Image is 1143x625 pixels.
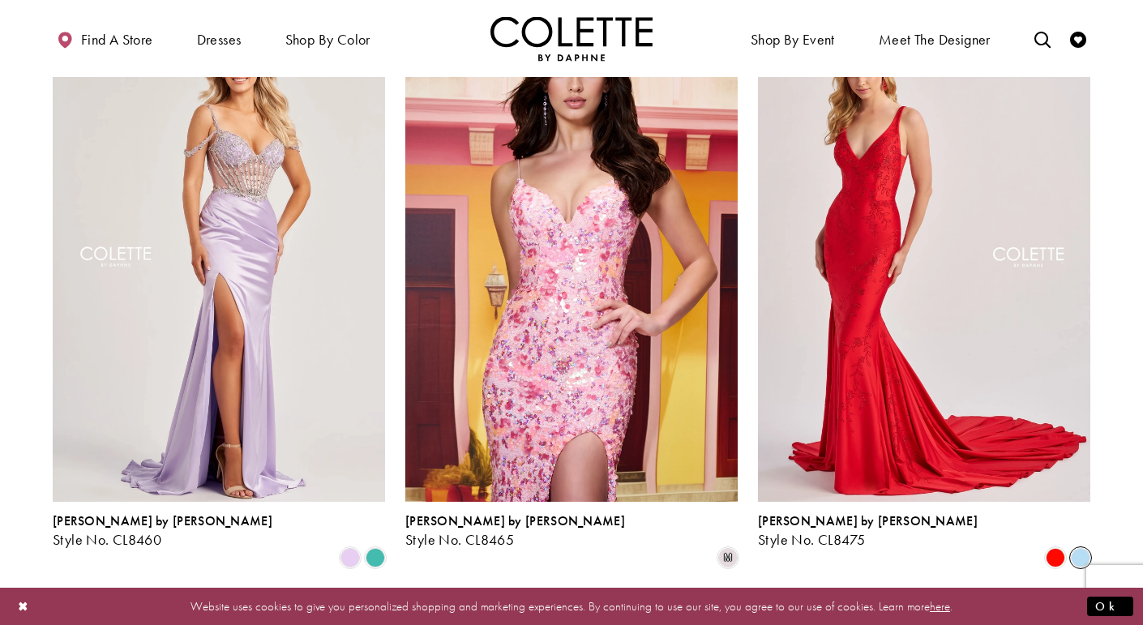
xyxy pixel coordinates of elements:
[879,32,991,48] span: Meet the designer
[366,548,385,567] i: Turquoise
[1046,548,1065,567] i: Candy Apple
[751,32,835,48] span: Shop By Event
[490,16,653,61] a: Visit Home Page
[53,514,272,548] div: Colette by Daphne Style No. CL8460
[405,512,625,529] span: [PERSON_NAME] by [PERSON_NAME]
[490,16,653,61] img: Colette by Daphne
[405,18,738,501] a: Visit Colette by Daphne Style No. CL8465 Page
[285,32,370,48] span: Shop by color
[758,512,978,529] span: [PERSON_NAME] by [PERSON_NAME]
[53,16,156,61] a: Find a store
[10,592,37,620] button: Close Dialog
[117,595,1026,617] p: Website uses cookies to give you personalized shopping and marketing experiences. By continuing t...
[53,530,161,549] span: Style No. CL8460
[281,16,375,61] span: Shop by color
[193,16,246,61] span: Dresses
[758,530,865,549] span: Style No. CL8475
[747,16,839,61] span: Shop By Event
[758,514,978,548] div: Colette by Daphne Style No. CL8475
[340,548,360,567] i: Lilac
[53,18,385,501] a: Visit Colette by Daphne Style No. CL8460 Page
[718,548,738,567] i: Pink/Multi
[1087,596,1133,616] button: Submit Dialog
[1071,548,1090,567] i: Cloud Blue
[197,32,242,48] span: Dresses
[1066,16,1090,61] a: Check Wishlist
[930,597,950,614] a: here
[405,530,514,549] span: Style No. CL8465
[405,514,625,548] div: Colette by Daphne Style No. CL8465
[758,18,1090,501] a: Visit Colette by Daphne Style No. CL8475 Page
[53,512,272,529] span: [PERSON_NAME] by [PERSON_NAME]
[875,16,995,61] a: Meet the designer
[1030,16,1055,61] a: Toggle search
[81,32,153,48] span: Find a store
